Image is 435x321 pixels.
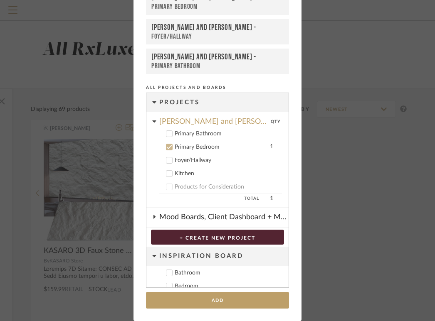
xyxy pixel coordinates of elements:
[151,23,284,32] div: [PERSON_NAME] and [PERSON_NAME] -
[151,230,284,245] button: + CREATE NEW PROJECT
[261,143,282,151] input: Primary Bedroom
[175,157,282,164] div: Foyer/Hallway
[271,112,280,127] div: QTY
[146,292,289,309] button: Add
[175,283,282,290] div: Bedroom
[175,130,282,137] div: Primary Bathroom
[175,270,282,277] div: Bathroom
[159,93,289,112] div: Projects
[261,194,282,203] span: 1
[159,194,259,203] span: Total
[151,62,284,70] div: Primary Bathroom
[151,2,284,11] div: Primary Bedroom
[151,32,284,41] div: Foyer/Hallway
[146,84,289,91] div: All Projects and Boards
[175,184,282,191] div: Products for Consideration
[175,144,259,151] div: Primary Bedroom
[151,52,284,62] div: [PERSON_NAME] and [PERSON_NAME] -
[159,112,271,127] div: [PERSON_NAME] and [PERSON_NAME]
[175,170,282,177] div: Kitchen
[159,247,289,266] div: Inspiration Board
[159,208,289,227] div: Mood Boards, Client Dashboard + More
